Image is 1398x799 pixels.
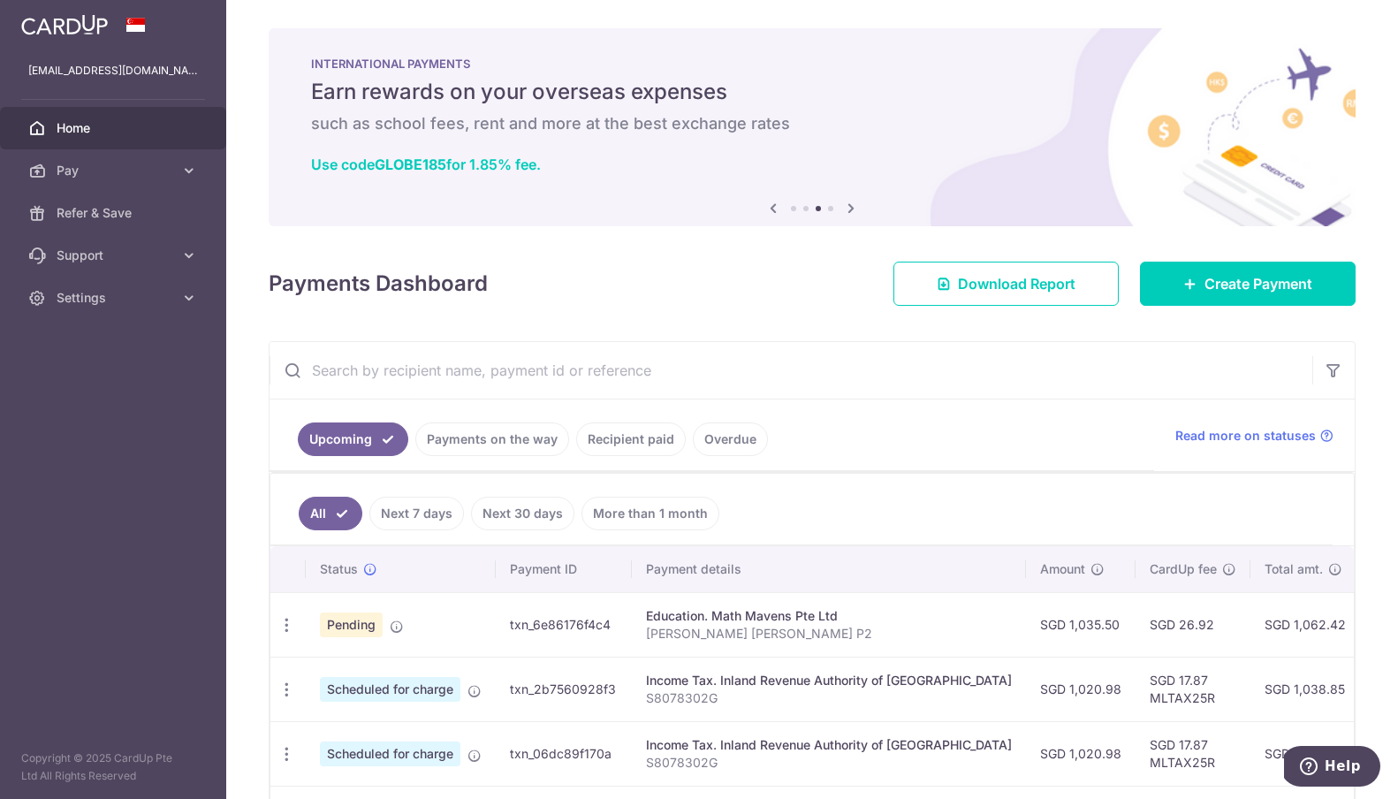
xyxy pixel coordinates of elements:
a: Use codeGLOBE185for 1.85% fee. [311,156,541,173]
a: Read more on statuses [1175,427,1333,445]
td: SGD 26.92 [1136,592,1250,657]
p: INTERNATIONAL PAYMENTS [311,57,1313,71]
td: txn_06dc89f170a [496,721,632,786]
a: Download Report [893,262,1119,306]
h5: Earn rewards on your overseas expenses [311,78,1313,106]
div: Income Tax. Inland Revenue Authority of [GEOGRAPHIC_DATA] [646,672,1012,689]
th: Payment details [632,546,1026,592]
span: Create Payment [1204,273,1312,294]
span: Settings [57,289,173,307]
span: Home [57,119,173,137]
a: More than 1 month [581,497,719,530]
img: International Payment Banner [269,28,1356,226]
div: Income Tax. Inland Revenue Authority of [GEOGRAPHIC_DATA] [646,736,1012,754]
p: [EMAIL_ADDRESS][DOMAIN_NAME] [28,62,198,80]
p: [PERSON_NAME] [PERSON_NAME] P2 [646,625,1012,643]
span: Download Report [958,273,1075,294]
td: SGD 1,020.98 [1026,721,1136,786]
td: SGD 1,035.50 [1026,592,1136,657]
a: Next 30 days [471,497,574,530]
iframe: Opens a widget where you can find more information [1284,746,1380,790]
td: txn_2b7560928f3 [496,657,632,721]
p: S8078302G [646,754,1012,772]
a: Payments on the way [415,422,569,456]
span: Refer & Save [57,204,173,222]
span: Pending [320,613,383,637]
td: txn_6e86176f4c4 [496,592,632,657]
td: SGD 1,062.42 [1250,592,1360,657]
h6: such as school fees, rent and more at the best exchange rates [311,113,1313,134]
span: Support [57,247,173,264]
span: Status [320,560,358,578]
a: Recipient paid [576,422,686,456]
span: Amount [1040,560,1085,578]
img: CardUp [21,14,108,35]
span: CardUp fee [1150,560,1217,578]
p: S8078302G [646,689,1012,707]
span: Pay [57,162,173,179]
td: SGD 17.87 MLTAX25R [1136,657,1250,721]
td: SGD 1,038.85 [1250,657,1360,721]
span: Read more on statuses [1175,427,1316,445]
span: Total amt. [1265,560,1323,578]
span: Scheduled for charge [320,742,460,766]
span: Scheduled for charge [320,677,460,702]
b: GLOBE185 [375,156,446,173]
a: Create Payment [1140,262,1356,306]
a: Overdue [693,422,768,456]
a: Next 7 days [369,497,464,530]
h4: Payments Dashboard [269,268,488,300]
td: SGD 1,038.85 [1250,721,1360,786]
input: Search by recipient name, payment id or reference [270,342,1312,399]
td: SGD 1,020.98 [1026,657,1136,721]
th: Payment ID [496,546,632,592]
div: Education. Math Mavens Pte Ltd [646,607,1012,625]
a: Upcoming [298,422,408,456]
td: SGD 17.87 MLTAX25R [1136,721,1250,786]
a: All [299,497,362,530]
